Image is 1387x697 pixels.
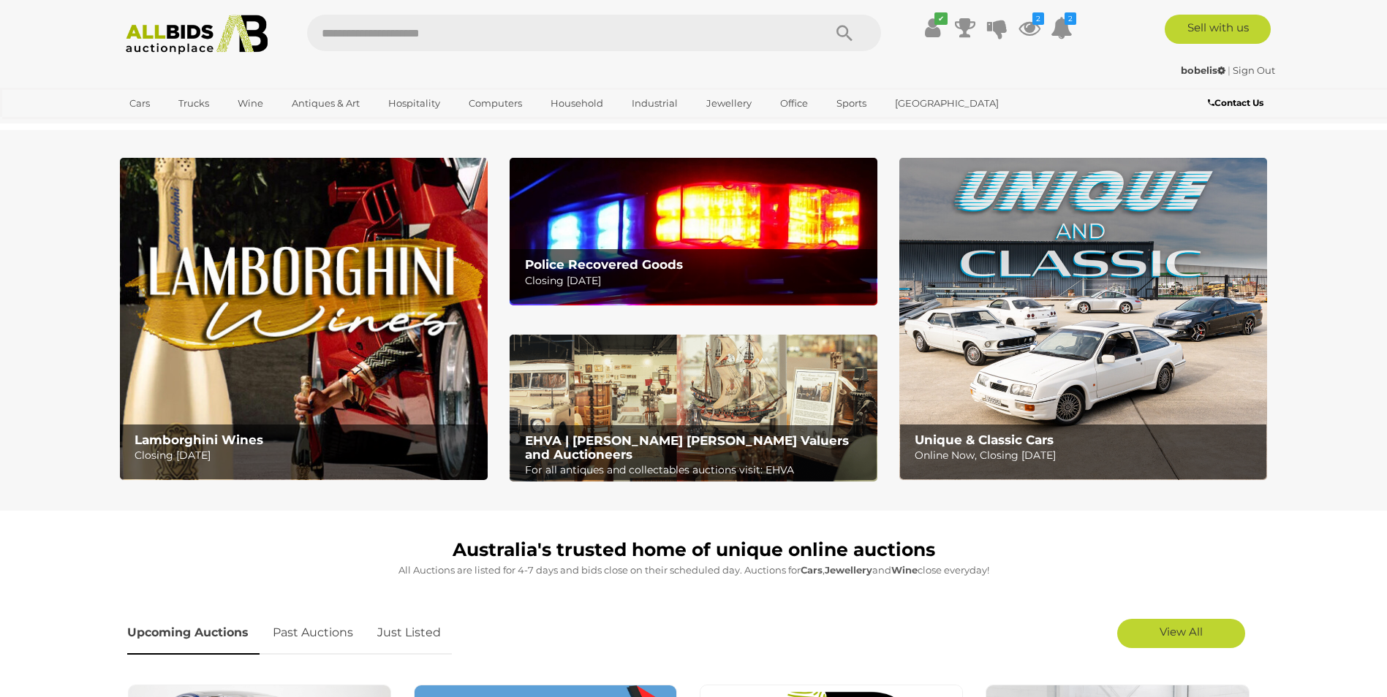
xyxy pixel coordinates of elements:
a: View All [1117,619,1245,648]
a: Past Auctions [262,612,364,655]
a: Computers [459,91,532,115]
img: Lamborghini Wines [120,158,488,480]
a: bobelis [1181,64,1228,76]
span: View All [1160,625,1203,639]
a: EHVA | Evans Hastings Valuers and Auctioneers EHVA | [PERSON_NAME] [PERSON_NAME] Valuers and Auct... [510,335,877,482]
a: Lamborghini Wines Lamborghini Wines Closing [DATE] [120,158,488,480]
i: ✔ [934,12,948,25]
a: Just Listed [366,612,452,655]
a: ✔ [922,15,944,41]
p: Online Now, Closing [DATE] [915,446,1259,465]
a: Jewellery [697,91,761,115]
b: Contact Us [1208,97,1263,108]
a: Unique & Classic Cars Unique & Classic Cars Online Now, Closing [DATE] [899,158,1267,480]
a: Sports [827,91,876,115]
p: Closing [DATE] [525,272,869,290]
b: EHVA | [PERSON_NAME] [PERSON_NAME] Valuers and Auctioneers [525,433,849,462]
a: Antiques & Art [282,91,369,115]
p: Closing [DATE] [135,446,479,465]
img: Police Recovered Goods [510,158,877,305]
strong: Wine [891,564,918,576]
a: Sell with us [1165,15,1271,44]
a: Hospitality [379,91,450,115]
a: 2 [1018,15,1040,41]
button: Search [808,15,881,51]
strong: bobelis [1181,64,1225,76]
span: | [1228,64,1231,76]
a: Trucks [169,91,219,115]
a: 2 [1051,15,1073,41]
a: Contact Us [1208,95,1267,111]
a: Sign Out [1233,64,1275,76]
strong: Jewellery [825,564,872,576]
img: Allbids.com.au [118,15,276,55]
a: Office [771,91,817,115]
a: [GEOGRAPHIC_DATA] [885,91,1008,115]
h1: Australia's trusted home of unique online auctions [127,540,1261,560]
b: Lamborghini Wines [135,433,263,447]
img: Unique & Classic Cars [899,158,1267,480]
b: Unique & Classic Cars [915,433,1054,447]
a: Household [541,91,613,115]
b: Police Recovered Goods [525,257,683,272]
strong: Cars [801,564,823,576]
i: 2 [1032,12,1044,25]
a: Industrial [622,91,687,115]
img: EHVA | Evans Hastings Valuers and Auctioneers [510,335,877,482]
a: Police Recovered Goods Police Recovered Goods Closing [DATE] [510,158,877,305]
p: For all antiques and collectables auctions visit: EHVA [525,461,869,479]
p: All Auctions are listed for 4-7 days and bids close on their scheduled day. Auctions for , and cl... [127,562,1261,579]
i: 2 [1065,12,1076,25]
a: Cars [120,91,159,115]
a: Upcoming Auctions [127,612,260,655]
a: Wine [228,91,273,115]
